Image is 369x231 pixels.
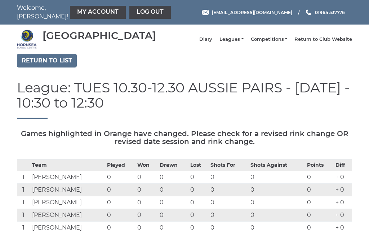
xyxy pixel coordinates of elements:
[202,9,292,16] a: Email [EMAIL_ADDRESS][DOMAIN_NAME]
[249,183,306,196] td: 0
[202,10,209,15] img: Email
[305,196,334,209] td: 0
[334,209,352,221] td: + 0
[305,183,334,196] td: 0
[209,196,249,209] td: 0
[315,9,345,15] span: 01964 537776
[199,36,212,43] a: Diary
[305,209,334,221] td: 0
[334,183,352,196] td: + 0
[17,4,150,21] nav: Welcome, [PERSON_NAME]!
[188,196,209,209] td: 0
[249,196,306,209] td: 0
[70,6,126,19] a: My Account
[305,171,334,183] td: 0
[249,209,306,221] td: 0
[158,209,188,221] td: 0
[17,183,30,196] td: 1
[30,196,105,209] td: [PERSON_NAME]
[249,171,306,183] td: 0
[188,159,209,171] th: Lost
[30,209,105,221] td: [PERSON_NAME]
[17,54,77,67] a: Return to list
[158,171,188,183] td: 0
[17,196,30,209] td: 1
[129,6,171,19] a: Log out
[43,30,156,41] div: [GEOGRAPHIC_DATA]
[334,171,352,183] td: + 0
[334,196,352,209] td: + 0
[294,36,352,43] a: Return to Club Website
[249,159,306,171] th: Shots Against
[30,183,105,196] td: [PERSON_NAME]
[105,159,135,171] th: Played
[209,183,249,196] td: 0
[105,196,135,209] td: 0
[17,29,37,49] img: Hornsea Bowls Centre
[158,196,188,209] td: 0
[251,36,287,43] a: Competitions
[158,183,188,196] td: 0
[209,171,249,183] td: 0
[209,209,249,221] td: 0
[17,171,30,183] td: 1
[209,159,249,171] th: Shots For
[188,183,209,196] td: 0
[334,159,352,171] th: Diff
[135,159,158,171] th: Won
[17,80,352,119] h1: League: TUES 10.30-12.30 AUSSIE PAIRS - [DATE] - 10:30 to 12:30
[30,159,105,171] th: Team
[135,196,158,209] td: 0
[105,171,135,183] td: 0
[305,9,345,16] a: Phone us 01964 537776
[17,209,30,221] td: 1
[135,171,158,183] td: 0
[158,159,188,171] th: Drawn
[188,209,209,221] td: 0
[105,209,135,221] td: 0
[135,209,158,221] td: 0
[188,171,209,183] td: 0
[212,9,292,15] span: [EMAIL_ADDRESS][DOMAIN_NAME]
[305,159,334,171] th: Points
[105,183,135,196] td: 0
[17,130,352,145] h5: Games highlighted in Orange have changed. Please check for a revised rink change OR revised date ...
[30,171,105,183] td: [PERSON_NAME]
[306,9,311,15] img: Phone us
[135,183,158,196] td: 0
[219,36,243,43] a: Leagues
